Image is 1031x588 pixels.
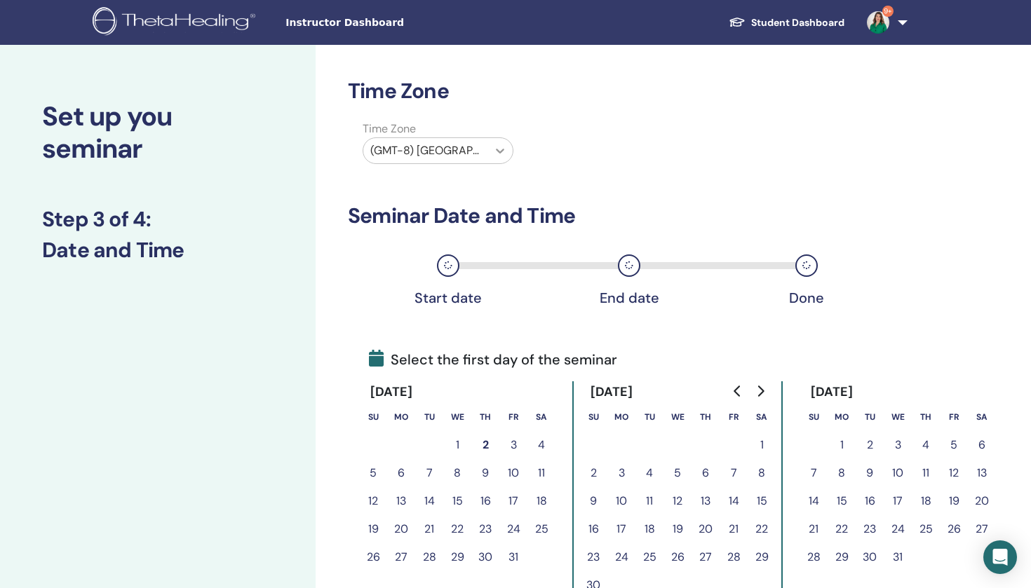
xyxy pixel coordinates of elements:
button: 13 [968,459,996,487]
button: 23 [471,515,499,543]
div: End date [594,289,664,306]
th: Saturday [968,403,996,431]
th: Thursday [692,403,720,431]
button: Go to previous month [727,377,749,405]
button: 28 [800,543,828,571]
button: 3 [884,431,912,459]
button: 21 [720,515,748,543]
button: 16 [579,515,607,543]
button: 17 [499,487,527,515]
button: 3 [607,459,635,487]
button: 4 [635,459,663,487]
th: Sunday [579,403,607,431]
button: 24 [884,515,912,543]
button: 26 [359,543,387,571]
button: 1 [828,431,856,459]
button: 12 [359,487,387,515]
th: Wednesday [663,403,692,431]
img: default.jpg [867,11,889,34]
button: 25 [527,515,555,543]
div: [DATE] [359,381,424,403]
button: 15 [748,487,776,515]
button: 29 [748,543,776,571]
button: 29 [443,543,471,571]
button: 14 [415,487,443,515]
th: Friday [720,403,748,431]
button: 29 [828,543,856,571]
button: 2 [579,459,607,487]
button: 2 [856,431,884,459]
button: 9 [856,459,884,487]
th: Monday [828,403,856,431]
th: Sunday [800,403,828,431]
th: Thursday [912,403,940,431]
th: Sunday [359,403,387,431]
label: Time Zone [354,121,522,137]
button: 31 [884,543,912,571]
button: 6 [968,431,996,459]
button: 23 [579,543,607,571]
button: 4 [912,431,940,459]
button: 5 [663,459,692,487]
th: Monday [387,403,415,431]
button: 14 [800,487,828,515]
button: 15 [443,487,471,515]
th: Thursday [471,403,499,431]
button: 25 [635,543,663,571]
button: 24 [499,515,527,543]
span: Select the first day of the seminar [369,349,617,370]
button: 25 [912,515,940,543]
button: 30 [856,543,884,571]
button: 12 [940,459,968,487]
button: 5 [940,431,968,459]
button: 18 [527,487,555,515]
div: [DATE] [800,381,865,403]
h3: Date and Time [42,238,274,263]
button: 11 [527,459,555,487]
th: Monday [607,403,635,431]
button: 27 [387,543,415,571]
button: 7 [415,459,443,487]
th: Wednesday [884,403,912,431]
button: 1 [443,431,471,459]
button: 18 [635,515,663,543]
button: 31 [499,543,527,571]
th: Saturday [748,403,776,431]
button: 22 [828,515,856,543]
button: 21 [800,515,828,543]
button: 30 [471,543,499,571]
div: [DATE] [579,381,645,403]
button: 2 [471,431,499,459]
button: 17 [884,487,912,515]
button: 27 [692,543,720,571]
button: 26 [940,515,968,543]
button: 18 [912,487,940,515]
button: 10 [607,487,635,515]
button: 23 [856,515,884,543]
span: Instructor Dashboard [285,15,496,30]
button: 11 [635,487,663,515]
a: Student Dashboard [717,10,856,36]
button: 3 [499,431,527,459]
img: graduation-cap-white.svg [729,16,746,28]
button: 28 [720,543,748,571]
button: 6 [387,459,415,487]
button: 10 [884,459,912,487]
th: Wednesday [443,403,471,431]
button: 20 [387,515,415,543]
th: Tuesday [415,403,443,431]
button: 22 [748,515,776,543]
button: 24 [607,543,635,571]
button: 7 [720,459,748,487]
button: 12 [663,487,692,515]
h3: Step 3 of 4 : [42,207,274,232]
button: 9 [471,459,499,487]
button: 14 [720,487,748,515]
h3: Seminar Date and Time [348,203,880,228]
button: 7 [800,459,828,487]
span: 9+ [882,6,894,17]
button: 19 [359,515,387,543]
button: 11 [912,459,940,487]
button: 6 [692,459,720,487]
img: logo.png [93,7,260,39]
